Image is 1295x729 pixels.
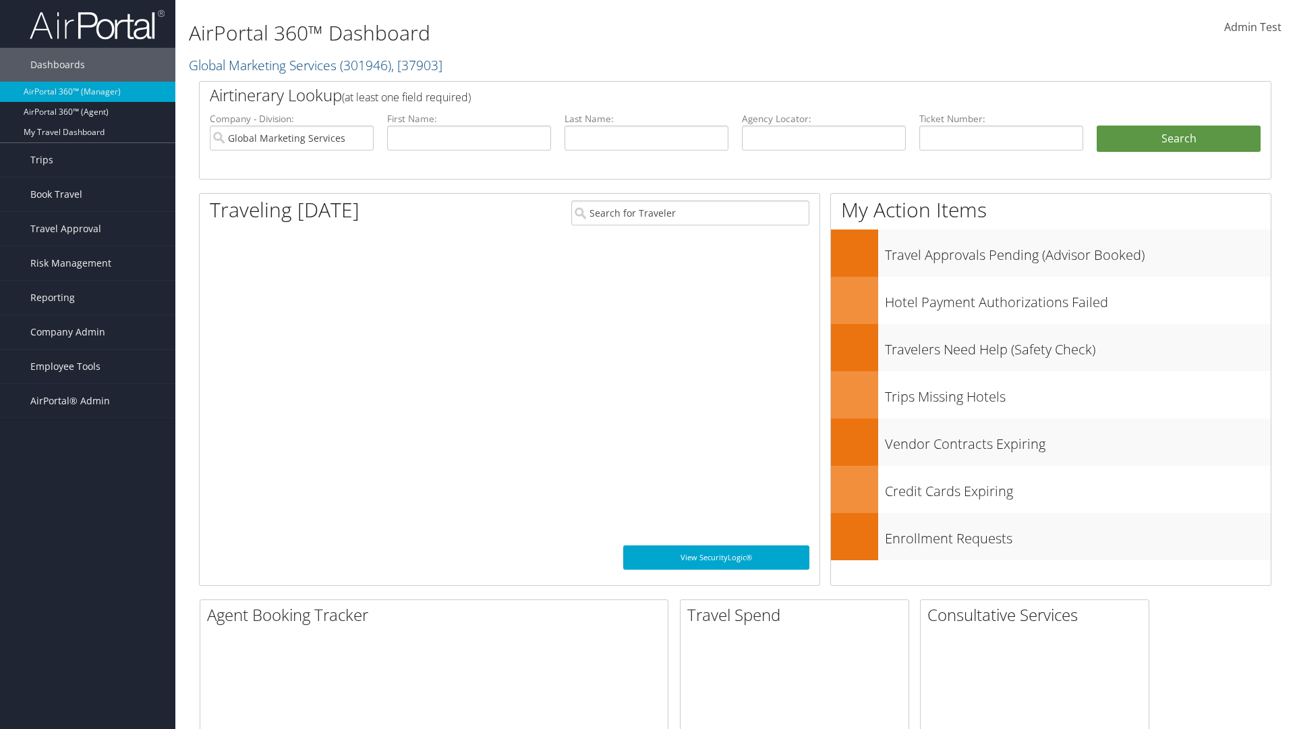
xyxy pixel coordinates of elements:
h3: Travelers Need Help (Safety Check) [885,333,1271,359]
span: Dashboards [30,48,85,82]
a: Admin Test [1224,7,1282,49]
label: Last Name: [565,112,728,126]
span: (at least one field required) [342,90,471,105]
h3: Enrollment Requests [885,522,1271,548]
a: Enrollment Requests [831,513,1271,560]
span: Book Travel [30,178,82,211]
span: Company Admin [30,315,105,349]
a: Global Marketing Services [189,56,442,74]
label: Ticket Number: [919,112,1083,126]
h2: Consultative Services [927,603,1149,626]
span: , [ 37903 ] [391,56,442,74]
h3: Travel Approvals Pending (Advisor Booked) [885,239,1271,265]
span: Trips [30,143,53,177]
h2: Agent Booking Tracker [207,603,668,626]
h2: Travel Spend [687,603,909,626]
span: Travel Approval [30,212,101,246]
h3: Trips Missing Hotels [885,381,1271,406]
h1: Traveling [DATE] [210,196,359,224]
a: Credit Cards Expiring [831,466,1271,513]
h3: Credit Cards Expiring [885,475,1271,501]
input: Search for Traveler [571,200,809,225]
span: Risk Management [30,246,111,280]
a: Vendor Contracts Expiring [831,418,1271,466]
label: Company - Division: [210,112,374,126]
span: Reporting [30,281,75,315]
img: airportal-logo.png [30,9,165,40]
span: ( 301946 ) [340,56,391,74]
h1: AirPortal 360™ Dashboard [189,19,917,47]
a: View SecurityLogic® [623,545,809,570]
a: Travel Approvals Pending (Advisor Booked) [831,230,1271,277]
span: Employee Tools [30,350,100,383]
a: Trips Missing Hotels [831,371,1271,418]
h2: Airtinerary Lookup [210,84,1172,107]
label: Agency Locator: [742,112,906,126]
label: First Name: [387,112,551,126]
h3: Hotel Payment Authorizations Failed [885,286,1271,312]
a: Travelers Need Help (Safety Check) [831,324,1271,371]
button: Search [1097,126,1261,153]
h1: My Action Items [831,196,1271,224]
h3: Vendor Contracts Expiring [885,428,1271,454]
a: Hotel Payment Authorizations Failed [831,277,1271,324]
span: AirPortal® Admin [30,384,110,418]
span: Admin Test [1224,20,1282,34]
